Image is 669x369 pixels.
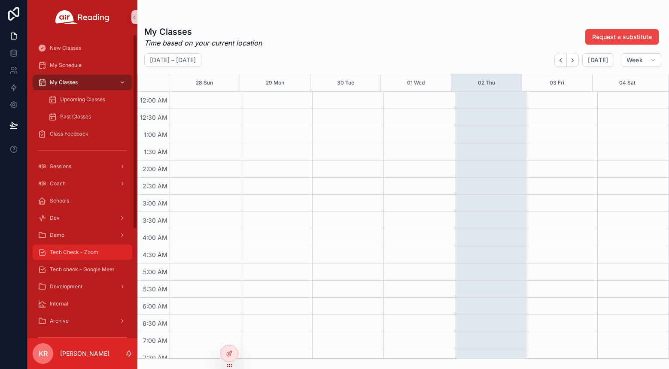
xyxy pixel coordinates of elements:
span: Dev [50,215,60,221]
span: New Classes [50,45,81,51]
button: 04 Sat [619,74,636,91]
span: Coach [50,180,66,187]
span: 12:00 AM [138,97,170,104]
span: 6:30 AM [140,320,170,327]
span: 12:30 AM [138,114,170,121]
span: Internal [50,300,68,307]
h2: [DATE] – [DATE] [150,56,196,64]
span: Week [626,56,643,64]
img: App logo [55,10,109,24]
span: 5:00 AM [141,268,170,275]
button: Next [567,54,579,67]
a: My Classes [33,75,132,90]
span: Archive [50,318,69,324]
span: 2:00 AM [140,165,170,172]
a: Schools [33,193,132,209]
a: Class Feedback [33,126,132,142]
h1: My Classes [144,26,262,38]
button: Week [621,53,662,67]
span: 1:30 AM [142,148,170,155]
a: Coach [33,176,132,191]
a: Past Classes [43,109,132,124]
span: KR [39,348,48,359]
span: Demo [50,232,64,239]
a: Demo [33,227,132,243]
span: 3:00 AM [140,200,170,207]
span: Upcoming Classes [60,96,105,103]
span: Past Classes [60,113,91,120]
a: Tech Check - Zoom [33,245,132,260]
a: Upcoming Classes [43,92,132,107]
a: Dev [33,210,132,226]
span: 1:00 AM [142,131,170,138]
span: 7:30 AM [141,354,170,361]
div: scrollable content [27,34,137,338]
a: Internal [33,296,132,312]
span: Development [50,283,82,290]
span: Request a substitute [592,33,652,41]
span: Class Feedback [50,130,88,137]
span: 3:30 AM [140,217,170,224]
span: 4:30 AM [140,251,170,258]
span: 5:30 AM [141,285,170,293]
span: 4:00 AM [140,234,170,241]
button: 28 Sun [196,74,213,91]
span: Tech Check - Zoom [50,249,98,256]
a: New Classes [33,40,132,56]
button: 01 Wed [407,74,425,91]
span: 2:30 AM [140,182,170,190]
button: 02 Thu [478,74,495,91]
p: [PERSON_NAME] [60,349,109,358]
a: My Schedule [33,57,132,73]
span: 6:00 AM [140,302,170,310]
span: [DATE] [588,56,608,64]
span: 7:00 AM [141,337,170,344]
a: Tech check - Google Meet [33,262,132,277]
button: 03 Fri [550,74,564,91]
span: My Classes [50,79,78,86]
span: Sessions [50,163,71,170]
em: Time based on your current location [144,38,262,48]
button: 30 Tue [337,74,354,91]
a: Development [33,279,132,294]
span: Tech check - Google Meet [50,266,114,273]
button: [DATE] [582,53,614,67]
a: Archive [33,313,132,329]
button: Request a substitute [585,29,659,45]
button: 29 Mon [266,74,284,91]
span: Schools [50,197,69,204]
span: My Schedule [50,62,82,69]
a: Sessions [33,159,132,174]
button: Back [554,54,567,67]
